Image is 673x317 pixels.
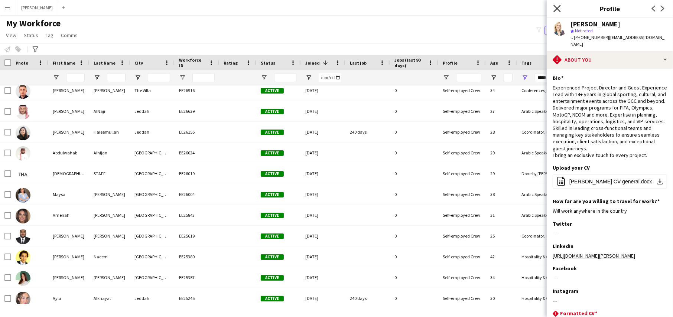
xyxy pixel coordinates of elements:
[261,192,284,197] span: Active
[48,267,89,288] div: [PERSON_NAME]
[53,74,59,81] button: Open Filter Menu
[175,205,219,225] div: EE25843
[107,73,126,82] input: Last Name Filter Input
[390,246,438,267] div: 0
[175,246,219,267] div: EE25380
[16,167,30,182] img: Jesus STAFF
[89,101,130,121] div: AlNaji
[261,130,284,135] span: Active
[570,21,620,27] div: [PERSON_NAME]
[486,80,517,101] div: 34
[570,35,609,40] span: t. [PHONE_NUMBER]
[553,297,667,304] div: ---
[486,288,517,308] div: 30
[46,32,53,39] span: Tag
[438,122,486,142] div: Self-employed Crew
[130,267,175,288] div: [GEOGRAPHIC_DATA]
[390,205,438,225] div: 0
[301,246,345,267] div: [DATE]
[6,18,61,29] span: My Workforce
[486,143,517,163] div: 29
[89,163,130,184] div: STAFF
[134,60,143,66] span: City
[553,84,667,158] div: Experienced Project Director and Guest Experience Lead with 14+ years in global sporting, cultura...
[89,143,130,163] div: Alhijan
[301,101,345,121] div: [DATE]
[175,122,219,142] div: EE26155
[547,51,673,69] div: About you
[89,184,130,205] div: [PERSON_NAME]
[175,267,219,288] div: EE25357
[134,74,141,81] button: Open Filter Menu
[261,254,284,260] span: Active
[301,163,345,184] div: [DATE]
[16,60,28,66] span: Photo
[486,205,517,225] div: 31
[261,74,267,81] button: Open Filter Menu
[175,101,219,121] div: EE26639
[48,163,89,184] div: [DEMOGRAPHIC_DATA]
[438,267,486,288] div: Self-employed Crew
[261,171,284,177] span: Active
[130,226,175,246] div: [GEOGRAPHIC_DATA]
[261,213,284,218] span: Active
[48,226,89,246] div: [PERSON_NAME]
[261,88,284,94] span: Active
[553,164,590,171] h3: Upload your CV
[553,265,577,272] h3: Facebook
[443,60,458,66] span: Profile
[261,150,284,156] span: Active
[175,226,219,246] div: EE25619
[175,288,219,308] div: EE25245
[553,198,660,205] h3: How far are you willing to travel for work?
[61,32,78,39] span: Comms
[130,246,175,267] div: [GEOGRAPHIC_DATA]
[486,267,517,288] div: 34
[301,184,345,205] div: [DATE]
[94,74,100,81] button: Open Filter Menu
[179,74,186,81] button: Open Filter Menu
[15,0,59,15] button: [PERSON_NAME]
[48,80,89,101] div: [PERSON_NAME]
[301,288,345,308] div: [DATE]
[130,143,175,163] div: [GEOGRAPHIC_DATA]
[130,288,175,308] div: Jeddah
[16,271,30,286] img: Amanda Paige
[16,188,30,203] img: Maysa Boudargham
[16,84,30,99] img: Rory Kelly
[130,205,175,225] div: [GEOGRAPHIC_DATA]
[89,267,130,288] div: [PERSON_NAME]
[575,28,593,33] span: Not rated
[24,32,38,39] span: Status
[553,243,573,249] h3: LinkedIn
[301,143,345,163] div: [DATE]
[390,143,438,163] div: 0
[66,73,85,82] input: First Name Filter Input
[175,80,219,101] div: EE26916
[48,122,89,142] div: [PERSON_NAME]
[390,122,438,142] div: 0
[89,205,130,225] div: [PERSON_NAME]
[390,226,438,246] div: 0
[570,35,664,47] span: | [EMAIL_ADDRESS][DOMAIN_NAME]
[438,246,486,267] div: Self-employed Crew
[130,184,175,205] div: [GEOGRAPHIC_DATA]
[16,146,30,161] img: Abdulwahab Alhijan
[390,80,438,101] div: 0
[553,230,667,237] div: ---
[48,101,89,121] div: [PERSON_NAME]
[438,288,486,308] div: Self-employed Crew
[130,122,175,142] div: Jeddah
[390,184,438,205] div: 0
[569,179,652,184] span: [PERSON_NAME] CV general.docx
[390,101,438,121] div: 0
[345,122,390,142] div: 240 days
[130,163,175,184] div: [GEOGRAPHIC_DATA]
[130,80,175,101] div: The Villa
[301,267,345,288] div: [DATE]
[390,163,438,184] div: 0
[350,60,367,66] span: Last job
[438,184,486,205] div: Self-employed Crew
[438,205,486,225] div: Self-employed Crew
[301,80,345,101] div: [DATE]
